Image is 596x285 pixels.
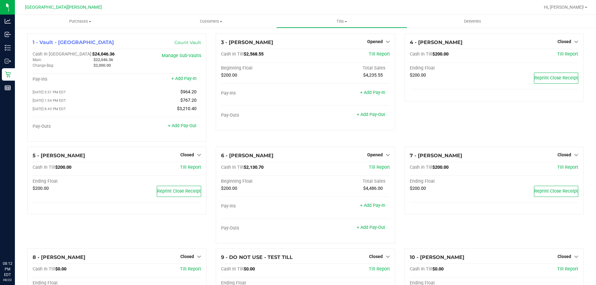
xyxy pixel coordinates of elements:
span: $767.20 [180,98,196,103]
span: $0.00 [55,266,66,272]
span: Deliveries [456,19,490,24]
div: Pay-Ins [33,77,117,82]
span: 1 - Vault - [GEOGRAPHIC_DATA] [33,39,114,45]
div: Pay-Outs [33,124,117,129]
span: 4 - [PERSON_NAME] [410,39,463,45]
div: Ending Float [410,65,494,71]
span: Till Report [369,51,390,57]
span: [GEOGRAPHIC_DATA][PERSON_NAME] [25,5,102,10]
span: Closed [369,254,383,259]
a: Customers [146,15,276,28]
span: Customers [146,19,276,24]
span: $200.00 [410,73,426,78]
div: Beginning Float [221,179,305,184]
span: [DATE] 5:51 PM EDT [33,90,66,94]
span: Reprint Close Receipt [534,189,578,194]
span: Closed [558,39,571,44]
a: Till Report [369,266,390,272]
span: Opened [367,152,383,157]
span: $4,235.55 [363,73,383,78]
span: $24,046.36 [92,51,115,57]
span: $22,046.36 [93,57,113,62]
div: Pay-Outs [221,225,305,231]
iframe: Resource center [6,235,25,254]
span: Cash In Till [221,266,244,272]
span: Opened [367,39,383,44]
a: Purchases [15,15,146,28]
span: Closed [558,152,571,157]
span: Reprint Close Receipt [534,75,578,81]
span: Cash In Till [33,266,55,272]
a: + Add Pay-Out [357,112,385,117]
span: Till Report [180,165,201,170]
a: Count Vault [174,40,201,45]
a: Deliveries [407,15,538,28]
span: $200.00 [432,51,449,57]
span: Hi, [PERSON_NAME]! [544,5,584,10]
button: Reprint Close Receipt [534,73,578,84]
span: Reprint Close Receipt [157,189,201,194]
a: + Add Pay-Out [168,123,196,128]
span: $964.20 [180,89,196,95]
a: Till Report [369,165,390,170]
span: $200.00 [221,73,237,78]
button: Reprint Close Receipt [157,186,201,197]
div: Pay-Ins [221,203,305,209]
a: Till Report [557,51,578,57]
span: 7 - [PERSON_NAME] [410,153,462,158]
span: Main: [33,58,42,62]
span: Cash In Till [410,165,432,170]
a: Till Report [180,266,201,272]
span: 3 - [PERSON_NAME] [221,39,273,45]
span: [DATE] 8:43 PM EDT [33,107,66,111]
span: $0.00 [432,266,444,272]
div: Ending Float [33,179,117,184]
span: Cash In Till [410,266,432,272]
span: $4,486.00 [363,186,383,191]
span: $2,130.70 [244,165,264,170]
div: Total Sales [305,179,390,184]
a: Till Report [557,266,578,272]
span: $3,210.40 [177,106,196,111]
span: 5 - [PERSON_NAME] [33,153,85,158]
a: + Add Pay-In [171,76,196,81]
span: 9 - DO NOT USE - TEST TILL [221,254,293,260]
div: Ending Float [410,179,494,184]
span: Closed [180,152,194,157]
a: + Add Pay-In [360,90,385,95]
div: Pay-Ins [221,91,305,96]
span: Tills [277,19,407,24]
span: $0.00 [244,266,255,272]
span: Cash In Till [221,165,244,170]
a: Till Report [557,165,578,170]
inline-svg: Inbound [5,31,11,38]
span: $200.00 [55,165,71,170]
div: Total Sales [305,65,390,71]
inline-svg: Inventory [5,45,11,51]
div: Beginning Float [221,65,305,71]
span: Closed [558,254,571,259]
span: $200.00 [432,165,449,170]
span: $2,000.00 [93,63,111,68]
inline-svg: Outbound [5,58,11,64]
span: 8 - [PERSON_NAME] [33,254,85,260]
span: $2,568.55 [244,51,264,57]
div: Pay-Outs [221,113,305,118]
span: Purchases [15,19,146,24]
span: Change Bag: [33,63,54,68]
span: $200.00 [33,186,49,191]
span: Cash In Till [33,165,55,170]
span: Closed [180,254,194,259]
span: $200.00 [410,186,426,191]
span: Cash In Till [410,51,432,57]
span: [DATE] 1:54 PM EDT [33,98,66,103]
p: 08:12 PM EDT [3,261,12,278]
a: Tills [276,15,407,28]
inline-svg: Reports [5,85,11,91]
a: Manage Sub-Vaults [162,53,201,58]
